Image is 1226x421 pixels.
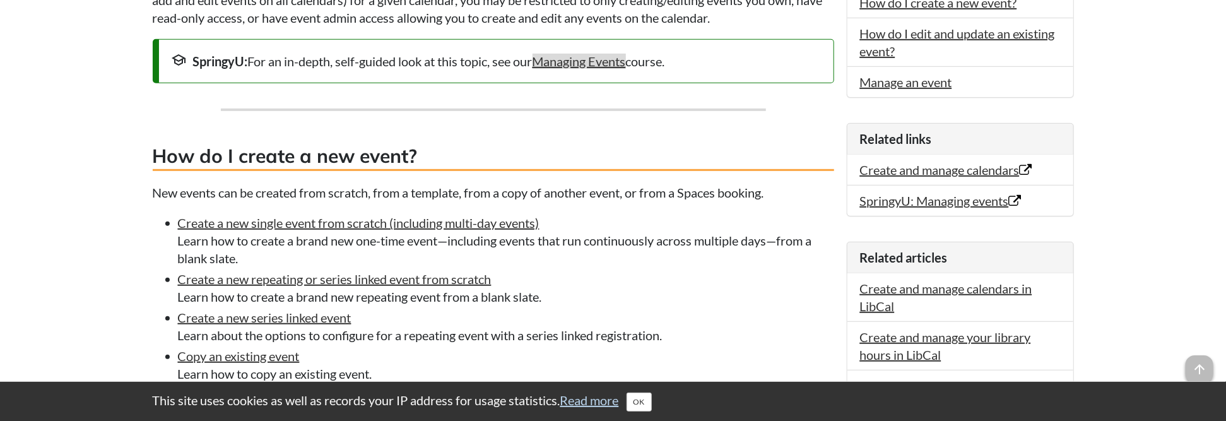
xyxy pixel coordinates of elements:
a: Create, edit, and manage forms [860,378,1028,393]
h3: How do I create a new event? [153,143,834,171]
a: Create and manage calendars in LibCal [860,281,1032,314]
li: Learn how to copy an existing event. [178,347,834,382]
li: Learn how to create a brand new one-time event—including events that run continuously across mult... [178,214,834,267]
a: Create and manage calendars [860,162,1032,177]
a: Create a new series linked event [178,310,351,325]
a: Create a new single event from scratch (including multi-day events) [178,215,539,230]
span: school [172,52,187,68]
a: Read more [560,393,619,408]
p: New events can be created from scratch, from a template, from a copy of another event, or from a ... [153,184,834,201]
a: Create a new repeating or series linked event from scratch [178,271,492,287]
strong: SpringyU: [193,54,248,69]
div: For an in-depth, self-guided look at this topic, see our course. [172,52,821,70]
a: arrow_upward [1186,357,1213,372]
li: Learn about the options to configure for a repeating event with a series linked registration. [178,309,834,344]
a: Copy an existing event [178,348,300,364]
a: Managing Events [533,54,626,69]
span: arrow_upward [1186,355,1213,383]
span: Related articles [860,250,948,265]
button: Close [627,393,652,412]
span: Related links [860,131,932,146]
a: SpringyU: Managing events [860,193,1022,208]
a: Manage an event [860,74,952,90]
a: How do I edit and update an existing event? [860,26,1055,59]
li: Learn how to create a brand new repeating event from a blank slate. [178,270,834,305]
a: Create and manage your library hours in LibCal [860,329,1031,362]
div: This site uses cookies as well as records your IP address for usage statistics. [140,391,1087,412]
